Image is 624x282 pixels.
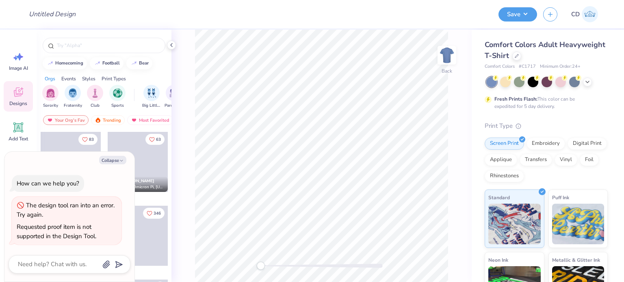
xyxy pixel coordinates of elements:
div: How can we help you? [17,179,79,187]
div: homecoming [55,61,83,65]
div: filter for Parent's Weekend [165,85,183,109]
div: Rhinestones [485,170,524,182]
img: Parent's Weekend Image [169,88,179,98]
span: Alpha Omicron Pi, [US_STATE] A&M University [121,184,165,190]
div: Foil [580,154,599,166]
img: most_fav.gif [47,117,53,123]
div: Screen Print [485,138,524,150]
span: 83 [89,138,94,142]
button: Collapse [99,156,126,164]
span: Comfort Colors [485,63,515,70]
span: Parent's Weekend [165,103,183,109]
div: Back [442,67,452,75]
button: filter button [165,85,183,109]
img: Back [439,47,455,63]
span: Add Text [9,136,28,142]
div: filter for Fraternity [64,85,82,109]
div: Transfers [520,154,552,166]
span: Fraternity [64,103,82,109]
div: This color can be expedited for 5 day delivery. [494,95,594,110]
div: Styles [82,75,95,82]
div: football [102,61,120,65]
div: filter for Sports [109,85,126,109]
button: homecoming [43,57,87,69]
input: Try "Alpha" [56,41,160,50]
span: Club [91,103,100,109]
a: CD [568,6,602,22]
input: Untitled Design [22,6,82,22]
span: CD [571,10,580,19]
span: Image AI [9,65,28,71]
span: 346 [154,211,161,215]
span: Puff Ink [552,193,569,202]
span: Designs [9,100,27,107]
div: Embroidery [526,138,565,150]
button: Like [143,208,165,219]
span: 63 [156,138,161,142]
div: Digital Print [568,138,607,150]
div: Print Type [485,121,608,131]
button: football [90,57,123,69]
button: filter button [142,85,161,109]
div: Applique [485,154,517,166]
span: Sports [111,103,124,109]
button: bear [126,57,152,69]
button: filter button [109,85,126,109]
div: Events [61,75,76,82]
button: Like [78,134,97,145]
div: Most Favorited [127,115,173,125]
img: Sorority Image [46,88,55,98]
button: filter button [64,85,82,109]
span: Metallic & Glitter Ink [552,256,600,264]
span: Standard [488,193,510,202]
button: filter button [87,85,103,109]
div: Print Types [102,75,126,82]
img: Club Image [91,88,100,98]
div: filter for Big Little Reveal [142,85,161,109]
div: The design tool ran into an error. Try again. [17,201,115,219]
div: filter for Club [87,85,103,109]
strong: Fresh Prints Flash: [494,96,537,102]
img: Sports Image [113,88,122,98]
div: Trending [91,115,125,125]
img: Standard [488,204,541,244]
span: # C1717 [519,63,536,70]
div: bear [139,61,149,65]
img: most_fav.gif [131,117,137,123]
img: Big Little Reveal Image [147,88,156,98]
div: filter for Sorority [42,85,58,109]
div: Vinyl [555,154,577,166]
div: Requested proof item is not supported in the Design Tool. [17,223,96,240]
div: Accessibility label [257,262,265,270]
div: Your Org's Fav [43,115,89,125]
button: filter button [42,85,58,109]
img: trend_line.gif [47,61,54,66]
span: Neon Ink [488,256,508,264]
span: Minimum Order: 24 + [540,63,581,70]
img: Fraternity Image [68,88,77,98]
span: Big Little Reveal [142,103,161,109]
img: Crishel Dayo Isa [582,6,598,22]
span: Sorority [43,103,58,109]
button: Save [498,7,537,22]
div: Orgs [45,75,55,82]
span: [PERSON_NAME] [121,178,154,184]
img: trending.gif [95,117,101,123]
button: Like [145,134,165,145]
span: Comfort Colors Adult Heavyweight T-Shirt [485,40,605,60]
img: trend_line.gif [131,61,137,66]
img: trend_line.gif [94,61,101,66]
img: Puff Ink [552,204,604,244]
